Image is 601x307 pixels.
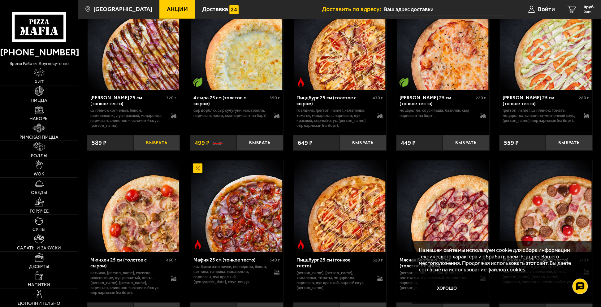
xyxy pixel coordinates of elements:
[269,257,279,263] span: 340 г
[19,135,58,140] span: Римская пицца
[30,209,49,214] span: Горячее
[500,160,591,252] img: Мюнхен 25 см (тонкое тесто)
[28,283,50,287] span: Напитки
[193,264,268,284] p: колбаски охотничьи, пепперони, бекон, ветчина, паприка, моцарелла, пармезан, лук красный, [GEOGRA...
[29,116,49,121] span: Наборы
[372,95,383,101] span: 430 г
[400,108,474,118] p: моцарелла, соус-пицца, базилик, сыр пармезан (на борт).
[31,153,47,158] span: Роллы
[401,139,416,146] span: 449 ₽
[32,227,45,232] span: Супы
[396,160,489,252] a: Мясная Барбекю 25 см (толстое с сыром)
[31,190,47,195] span: Обеды
[296,257,371,269] div: Пиццбург 25 см (тонкое тесто)
[399,77,409,87] img: Вегетарианское блюдо
[35,80,44,84] span: Хит
[339,135,386,150] button: Выбрать
[88,160,179,252] img: Мюнхен 25 см (толстое с сыром)
[418,247,582,273] p: На нашем сайте мы используем cookie для сбора информации технического характера и обрабатываем IP...
[93,6,152,12] span: [GEOGRAPHIC_DATA]
[34,172,44,176] span: WOK
[166,6,188,12] span: Акции
[90,270,165,296] p: ветчина, [PERSON_NAME], сосиски мюнхенские, лук репчатый, опята, [PERSON_NAME], [PERSON_NAME], па...
[92,139,106,146] span: 589 ₽
[293,160,386,252] a: Острое блюдоПиццбург 25 см (тонкое тесто)
[18,301,60,306] span: Дополнительно
[193,240,202,249] img: Острое блюдо
[31,98,47,103] span: Пицца
[269,95,279,101] span: 390 г
[499,160,592,252] a: Мюнхен 25 см (тонкое тесто)
[322,6,384,12] span: Доставить по адресу:
[296,270,371,291] p: [PERSON_NAME], [PERSON_NAME], халапеньо, томаты, моцарелла, пармезан, лук красный, сырный соус, [...
[90,108,165,128] p: цыпленок копченый, бекон, шампиньоны, лук красный, моцарелла, пармезан, сливочно-чесночный соус, ...
[418,279,475,298] button: Хорошо
[400,95,474,107] div: [PERSON_NAME] 25 см (тонкое тесто)
[193,163,202,173] img: Акционный
[503,95,577,107] div: [PERSON_NAME] 25 см (тонкое тесто)
[193,257,268,263] div: Мафия 25 см (тонкое тесто)
[166,95,176,101] span: 320 г
[90,257,165,269] div: Мюнхен 25 см (толстое с сыром)
[236,135,283,150] button: Выбрать
[504,139,519,146] span: 559 ₽
[579,95,589,101] span: 280 г
[296,77,305,87] img: Острое блюдо
[584,10,595,14] span: 0 шт.
[400,270,474,291] p: [PERSON_NAME], ветчина, колбаски охотничьи, лук красный, моцарелла, пармезан, сливочно-чесночный ...
[213,140,223,146] s: 562 ₽
[443,135,489,150] button: Выбрать
[202,6,228,12] span: Доставка
[190,160,283,252] a: АкционныйОстрое блюдоМафия 25 см (тонкое тесто)
[503,108,577,123] p: [PERSON_NAME], цыпленок, томаты, моцарелла, сливочно-чесночный соус, [PERSON_NAME], сыр пармезан ...
[193,77,202,87] img: Вегетарианское блюдо
[191,160,282,252] img: Мафия 25 см (тонкое тесто)
[193,108,268,118] p: сыр дорблю, сыр сулугуни, моцарелла, пармезан, песто, сыр пармезан (на борт).
[538,6,555,12] span: Войти
[475,95,486,101] span: 220 г
[229,5,239,14] img: 15daf4d41897b9f0e9f617042186c801.svg
[397,160,488,252] img: Мясная Барбекю 25 см (толстое с сыром)
[133,135,180,150] button: Выбрать
[298,139,313,146] span: 649 ₽
[29,264,49,269] span: Десерты
[584,5,595,9] span: 0 руб.
[296,95,371,107] div: Пиццбург 25 см (толстое с сыром)
[296,108,371,128] p: говядина, [PERSON_NAME], халапеньо, томаты, моцарелла, пармезан, лук красный, сырный соус, [PERSO...
[296,240,305,249] img: Острое блюдо
[546,135,592,150] button: Выбрать
[193,95,268,107] div: 4 сыра 25 см (толстое с сыром)
[400,257,474,269] div: Мясная Барбекю 25 см (толстое с сыром)
[294,160,385,252] img: Пиццбург 25 см (тонкое тесто)
[166,257,176,263] span: 460 г
[90,95,165,107] div: [PERSON_NAME] 25 см (тонкое тесто)
[384,4,504,15] input: Ваш адрес доставки
[195,139,210,146] span: 499 ₽
[87,160,180,252] a: Мюнхен 25 см (толстое с сыром)
[17,246,61,250] span: Салаты и закуски
[372,257,383,263] span: 320 г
